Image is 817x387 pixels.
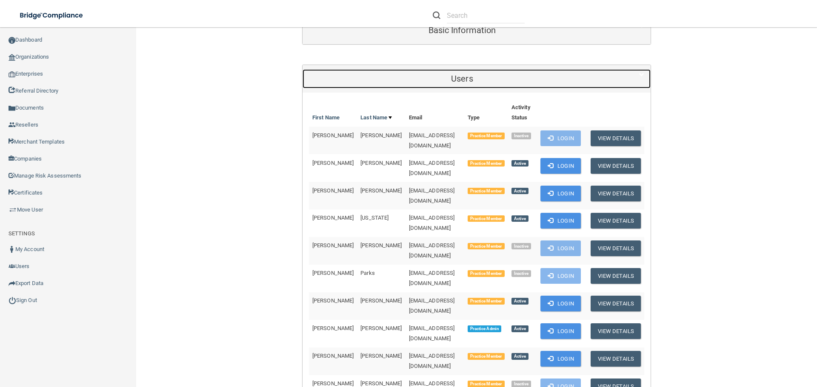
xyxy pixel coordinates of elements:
[360,242,402,249] span: [PERSON_NAME]
[312,113,340,123] a: First Name
[360,353,402,359] span: [PERSON_NAME]
[540,268,581,284] button: Login
[511,243,531,250] span: Inactive
[591,240,641,256] button: View Details
[312,132,354,138] span: [PERSON_NAME]
[312,215,354,221] span: [PERSON_NAME]
[360,160,402,166] span: [PERSON_NAME]
[540,158,581,174] button: Login
[9,54,15,61] img: organization-icon.f8decf85.png
[409,132,455,149] span: [EMAIL_ADDRESS][DOMAIN_NAME]
[468,133,505,139] span: Practice Member
[9,280,15,287] img: icon-export.b9366987.png
[468,325,501,332] span: Practice Admin
[312,160,354,166] span: [PERSON_NAME]
[591,268,641,284] button: View Details
[468,270,505,277] span: Practice Member
[409,297,455,314] span: [EMAIL_ADDRESS][DOMAIN_NAME]
[540,213,581,229] button: Login
[468,243,505,250] span: Practice Member
[9,37,15,44] img: ic_dashboard_dark.d01f4a41.png
[409,160,455,176] span: [EMAIL_ADDRESS][DOMAIN_NAME]
[591,213,641,229] button: View Details
[9,206,17,214] img: briefcase.64adab9b.png
[312,380,354,387] span: [PERSON_NAME]
[540,323,581,339] button: Login
[312,297,354,304] span: [PERSON_NAME]
[511,325,528,332] span: Active
[540,130,581,146] button: Login
[540,351,581,367] button: Login
[540,186,581,201] button: Login
[468,188,505,195] span: Practice Member
[540,240,581,256] button: Login
[406,99,464,127] th: Email
[312,325,354,331] span: [PERSON_NAME]
[511,133,531,139] span: Inactive
[312,242,354,249] span: [PERSON_NAME]
[360,297,402,304] span: [PERSON_NAME]
[591,130,641,146] button: View Details
[409,242,455,259] span: [EMAIL_ADDRESS][DOMAIN_NAME]
[670,327,807,361] iframe: Drift Widget Chat Controller
[433,11,440,19] img: ic-search.3b580494.png
[468,160,505,167] span: Practice Member
[511,188,528,195] span: Active
[511,353,528,360] span: Active
[360,325,402,331] span: [PERSON_NAME]
[511,270,531,277] span: Inactive
[360,215,389,221] span: [US_STATE]
[468,353,505,360] span: Practice Member
[409,325,455,342] span: [EMAIL_ADDRESS][DOMAIN_NAME]
[508,99,537,127] th: Activity Status
[312,270,354,276] span: [PERSON_NAME]
[447,8,525,23] input: Search
[409,215,455,231] span: [EMAIL_ADDRESS][DOMAIN_NAME]
[591,296,641,311] button: View Details
[309,25,615,35] h5: Basic Information
[360,132,402,138] span: [PERSON_NAME]
[468,215,505,222] span: Practice Member
[360,380,402,387] span: [PERSON_NAME]
[9,229,35,239] label: SETTINGS
[309,74,615,83] h5: Users
[360,187,402,194] span: [PERSON_NAME]
[409,353,455,369] span: [EMAIL_ADDRESS][DOMAIN_NAME]
[360,113,392,123] a: Last Name
[312,353,354,359] span: [PERSON_NAME]
[591,323,641,339] button: View Details
[464,99,508,127] th: Type
[9,297,16,304] img: ic_power_dark.7ecde6b1.png
[540,296,581,311] button: Login
[312,187,354,194] span: [PERSON_NAME]
[591,351,641,367] button: View Details
[409,270,455,286] span: [EMAIL_ADDRESS][DOMAIN_NAME]
[9,121,15,128] img: ic_reseller.de258add.png
[9,263,15,270] img: icon-users.e205127d.png
[360,270,375,276] span: Parks
[309,69,644,88] a: Users
[511,215,528,222] span: Active
[591,186,641,201] button: View Details
[468,298,505,305] span: Practice Member
[409,187,455,204] span: [EMAIL_ADDRESS][DOMAIN_NAME]
[9,71,15,77] img: enterprise.0d942306.png
[511,298,528,305] span: Active
[511,160,528,167] span: Active
[591,158,641,174] button: View Details
[13,7,91,24] img: bridge_compliance_login_screen.278c3ca4.svg
[9,246,15,253] img: ic_user_dark.df1a06c3.png
[9,105,15,112] img: icon-documents.8dae5593.png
